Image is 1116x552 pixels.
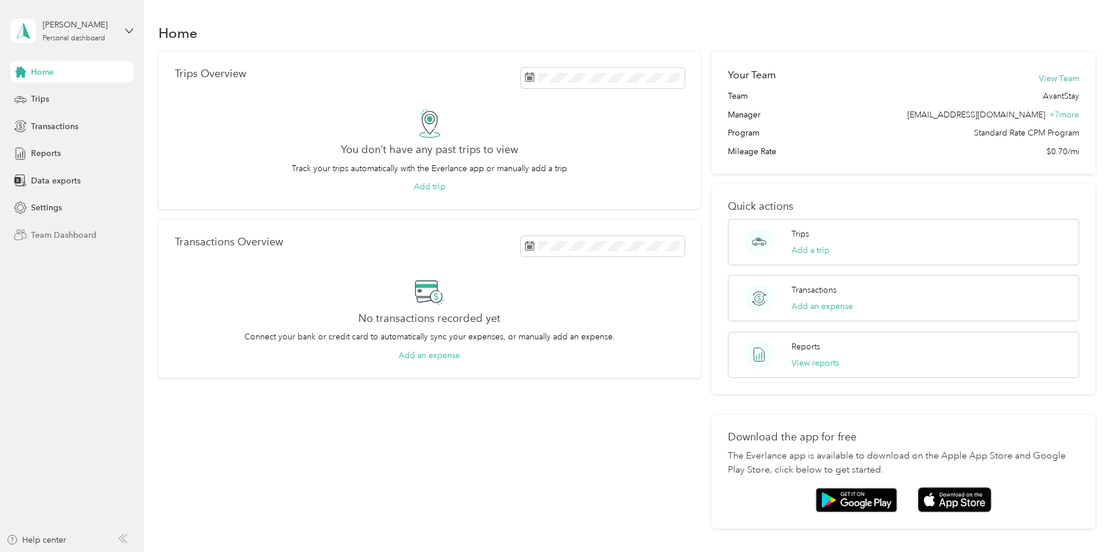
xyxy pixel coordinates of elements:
h1: Home [158,27,198,39]
p: Track your trips automatically with the Everlance app or manually add a trip [292,162,567,175]
p: The Everlance app is available to download on the Apple App Store and Google Play Store, click be... [728,449,1080,477]
button: Help center [6,534,66,546]
span: [EMAIL_ADDRESS][DOMAIN_NAME] [907,110,1045,120]
span: Data exports [31,175,81,187]
button: Add an expense [792,300,853,313]
span: Home [31,66,54,78]
p: Reports [792,341,820,353]
p: Trips Overview [175,68,246,80]
p: Transactions Overview [175,236,283,248]
p: Download the app for free [728,431,1080,443]
span: Program [728,127,759,139]
p: Quick actions [728,200,1080,213]
p: Connect your bank or credit card to automatically sync your expenses, or manually add an expense. [244,331,615,343]
span: Mileage Rate [728,145,776,158]
span: $0.70/mi [1046,145,1079,158]
h2: Your Team [728,68,776,82]
h2: You don’t have any past trips to view [341,144,518,156]
button: Add trip [414,180,445,193]
img: Google play [816,488,897,512]
h2: No transactions recorded yet [358,313,500,325]
span: Reports [31,147,61,159]
iframe: Everlance-gr Chat Button Frame [1051,487,1116,552]
p: Trips [792,228,809,240]
div: Personal dashboard [43,35,105,42]
span: AvantStay [1043,90,1079,102]
div: [PERSON_NAME] [43,19,116,31]
span: Team [728,90,748,102]
button: View Team [1039,72,1079,85]
span: Standard Rate CPM Program [974,127,1079,139]
button: Add a trip [792,244,830,256]
span: Transactions [31,120,78,133]
span: Trips [31,93,49,105]
span: Settings [31,202,62,214]
span: + 7 more [1049,110,1079,120]
button: Add an expense [399,349,460,362]
img: App store [918,487,991,512]
span: Team Dashboard [31,229,96,241]
span: Manager [728,109,761,121]
button: View reports [792,357,839,369]
p: Transactions [792,284,837,296]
